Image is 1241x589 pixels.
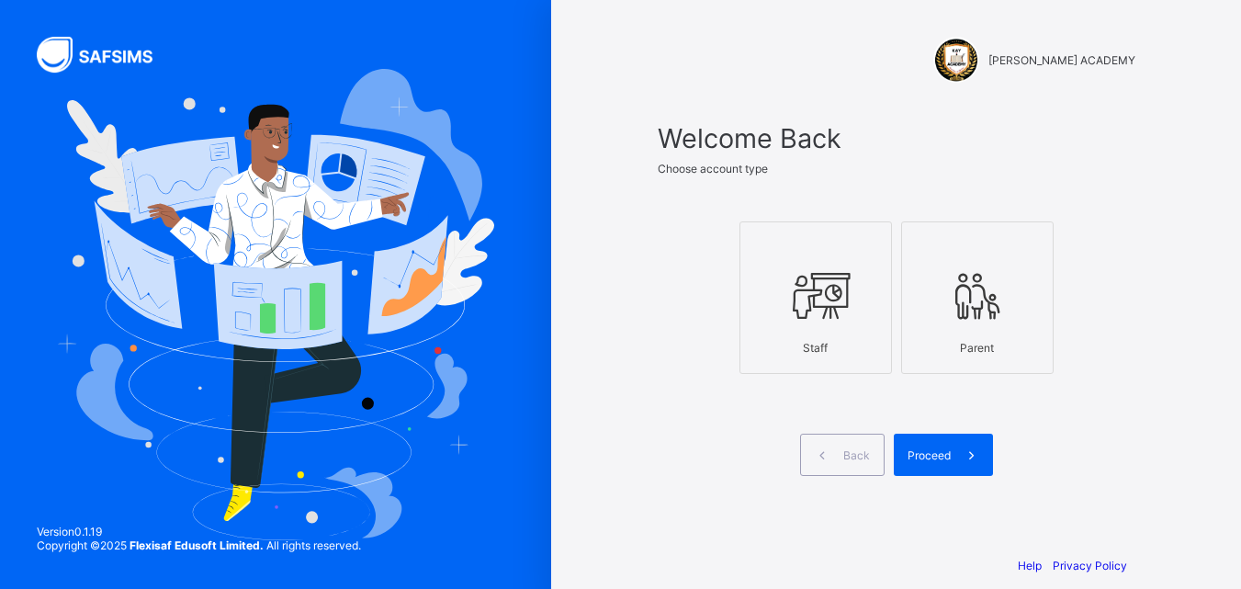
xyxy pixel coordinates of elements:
img: Hero Image [57,69,494,539]
div: Parent [911,332,1044,364]
span: Version 0.1.19 [37,525,361,538]
a: Help [1018,559,1042,572]
div: Staff [750,332,882,364]
strong: Flexisaf Edusoft Limited. [130,538,264,552]
img: SAFSIMS Logo [37,37,175,73]
span: [PERSON_NAME] ACADEMY [988,53,1135,67]
span: Choose account type [658,162,768,176]
span: Copyright © 2025 All rights reserved. [37,538,361,552]
span: Proceed [908,448,951,462]
span: Back [843,448,870,462]
a: Privacy Policy [1053,559,1127,572]
span: Welcome Back [658,122,1135,154]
